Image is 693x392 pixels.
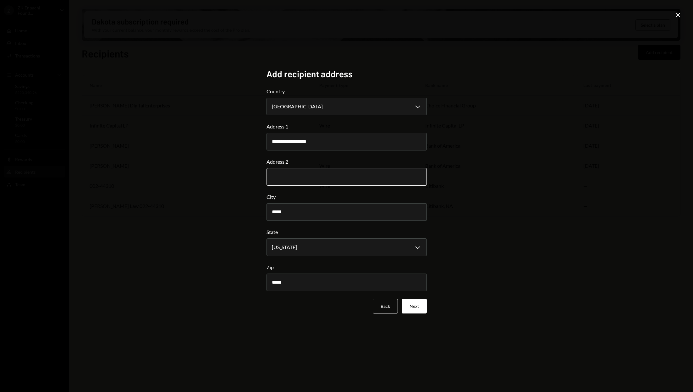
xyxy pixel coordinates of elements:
[267,68,427,80] h2: Add recipient address
[267,193,427,201] label: City
[267,123,427,130] label: Address 1
[267,88,427,95] label: Country
[267,228,427,236] label: State
[267,264,427,271] label: Zip
[402,299,427,313] button: Next
[267,158,427,166] label: Address 2
[267,238,427,256] button: State
[373,299,398,313] button: Back
[267,98,427,115] button: Country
